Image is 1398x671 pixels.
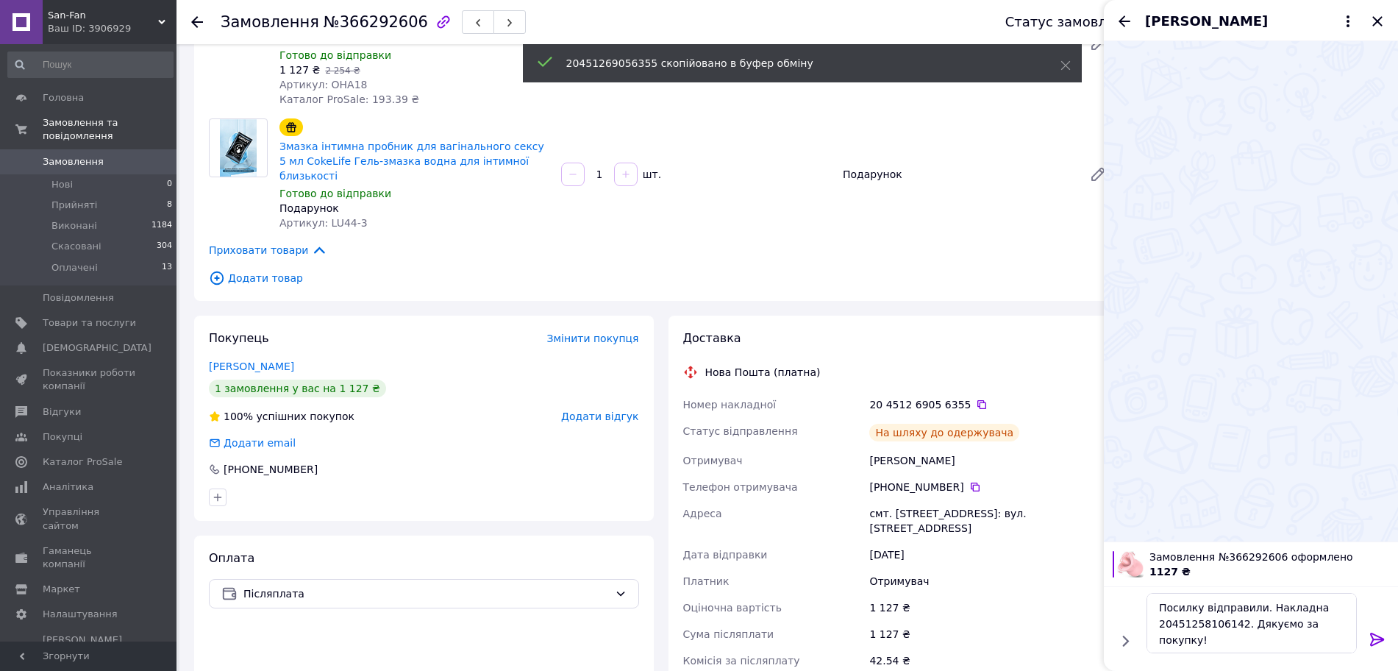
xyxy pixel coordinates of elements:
[683,602,782,614] span: Оціночна вартість
[683,508,722,519] span: Адреса
[209,242,327,258] span: Приховати товари
[7,52,174,78] input: Пошук
[1117,551,1144,578] img: 6717733194_w100_h100_vibrostimulyator-dlya-klitora.jpg
[869,424,1019,441] div: На шляху до одержувача
[209,409,354,424] div: успішних покупок
[224,411,253,422] span: 100%
[51,178,73,191] span: Нові
[43,405,81,419] span: Відгуки
[1149,550,1389,564] span: Замовлення №366292606 оформлено
[566,56,1024,71] div: 20451269056355 скопійовано в буфер обміну
[683,549,768,561] span: Дата відправки
[43,341,151,355] span: [DEMOGRAPHIC_DATA]
[683,455,743,466] span: Отримувач
[209,551,254,565] span: Оплата
[683,481,798,493] span: Телефон отримувача
[279,201,549,216] div: Подарунок
[43,316,136,330] span: Товари та послуги
[207,436,297,450] div: Додати email
[866,594,1116,621] div: 1 127 ₴
[167,199,172,212] span: 8
[866,621,1116,647] div: 1 127 ₴
[51,261,98,274] span: Оплачені
[43,505,136,532] span: Управління сайтом
[43,291,114,305] span: Повідомлення
[43,91,84,104] span: Головна
[222,462,319,477] div: [PHONE_NUMBER]
[869,397,1113,412] div: 20 4512 6905 6355
[48,22,176,35] div: Ваш ID: 3906929
[221,13,319,31] span: Замовлення
[43,608,118,621] span: Налаштування
[279,79,368,90] span: Артикул: ОНА18
[683,399,777,411] span: Номер накладної
[866,447,1116,474] div: [PERSON_NAME]
[1116,631,1135,650] button: Показати кнопки
[51,240,101,253] span: Скасовані
[167,178,172,191] span: 0
[222,436,297,450] div: Додати email
[683,331,741,345] span: Доставка
[209,380,386,397] div: 1 замовлення у вас на 1 127 ₴
[324,13,428,31] span: №366292606
[157,240,172,253] span: 304
[683,628,774,640] span: Сума післяплати
[1116,13,1133,30] button: Назад
[683,425,798,437] span: Статус відправлення
[325,65,360,76] span: 2 254 ₴
[191,15,203,29] div: Повернутися назад
[639,167,663,182] div: шт.
[43,455,122,469] span: Каталог ProSale
[43,116,176,143] span: Замовлення та повідомлення
[279,217,368,229] span: Артикул: LU44-3
[866,568,1116,594] div: Отримувач
[702,365,824,380] div: Нова Пошта (платна)
[279,49,391,61] span: Готово до відправки
[51,219,97,232] span: Виконані
[1149,566,1191,578] span: 1127 ₴
[837,164,1077,185] div: Подарунок
[1146,593,1357,653] textarea: Посилку відправили. Накладна 20451258106142. Дякуємо за покупку!
[1083,160,1113,189] a: Редагувати
[220,119,257,177] img: Змазка інтимна пробник для вагінального сексу 5 мл CokeLife Гель-змазка водна для інтимної близьк...
[209,361,294,372] a: [PERSON_NAME]
[279,141,544,182] a: Змазка інтимна пробник для вагінального сексу 5 мл CokeLife Гель-змазка водна для інтимної близьк...
[209,331,269,345] span: Покупець
[243,586,609,602] span: Післяплата
[43,480,93,494] span: Аналітика
[48,9,158,22] span: San-Fan
[279,64,320,76] span: 1 127 ₴
[1145,12,1268,31] span: [PERSON_NAME]
[43,430,82,444] span: Покупці
[561,411,638,422] span: Додати відгук
[683,575,730,587] span: Платник
[869,480,1113,494] div: [PHONE_NUMBER]
[151,219,172,232] span: 1184
[547,333,639,344] span: Змінити покупця
[51,199,97,212] span: Прийняті
[866,542,1116,568] div: [DATE]
[1369,13,1386,30] button: Закрити
[43,155,104,168] span: Замовлення
[209,270,1113,286] span: Додати товар
[683,655,800,667] span: Комісія за післяплату
[43,583,80,596] span: Маркет
[162,261,172,274] span: 13
[279,93,419,105] span: Каталог ProSale: 193.39 ₴
[43,366,136,393] span: Показники роботи компанії
[866,500,1116,542] div: смт. [STREET_ADDRESS]: вул. [STREET_ADDRESS]
[43,544,136,571] span: Гаманець компанії
[279,188,391,199] span: Готово до відправки
[1005,15,1141,29] div: Статус замовлення
[1145,12,1357,31] button: [PERSON_NAME]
